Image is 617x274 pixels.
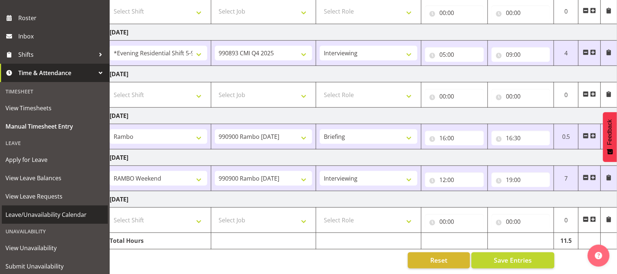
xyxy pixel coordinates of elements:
input: Click to select... [425,214,484,229]
input: Click to select... [425,89,484,104]
span: View Leave Requests [5,191,104,202]
input: Click to select... [425,131,484,145]
a: View Unavailability [2,239,108,257]
span: Shifts [18,49,95,60]
span: View Unavailability [5,242,104,253]
td: Total Hours [106,233,211,249]
div: Unavailability [2,224,108,239]
span: Save Entries [494,256,532,265]
span: Apply for Leave [5,154,104,165]
input: Click to select... [492,131,550,145]
td: 0 [554,208,579,233]
input: Click to select... [425,47,484,62]
input: Click to select... [492,173,550,187]
button: Reset [408,252,470,269]
a: Apply for Leave [2,151,108,169]
span: Time & Attendance [18,67,95,78]
span: Submit Unavailability [5,261,104,272]
a: View Timesheets [2,99,108,117]
span: Manual Timesheet Entry [5,121,104,132]
a: Leave/Unavailability Calendar [2,205,108,224]
a: View Leave Balances [2,169,108,187]
input: Click to select... [425,5,484,20]
input: Click to select... [492,89,550,104]
span: View Timesheets [5,103,104,114]
td: 7 [554,166,579,191]
input: Click to select... [492,5,550,20]
div: Timesheet [2,84,108,99]
input: Click to select... [492,47,550,62]
img: help-xxl-2.png [595,252,602,259]
button: Feedback - Show survey [603,112,617,162]
span: Reset [430,256,447,265]
span: Feedback [607,119,613,145]
a: Manual Timesheet Entry [2,117,108,136]
td: 0 [554,82,579,108]
td: 4 [554,41,579,66]
span: View Leave Balances [5,173,104,184]
div: Leave [2,136,108,151]
td: 11.5 [554,233,579,249]
span: Leave/Unavailability Calendar [5,209,104,220]
span: Inbox [18,31,106,42]
input: Click to select... [425,173,484,187]
span: Roster [18,12,106,23]
td: 0.5 [554,124,579,149]
button: Save Entries [472,252,554,269]
a: View Leave Requests [2,187,108,205]
input: Click to select... [492,214,550,229]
